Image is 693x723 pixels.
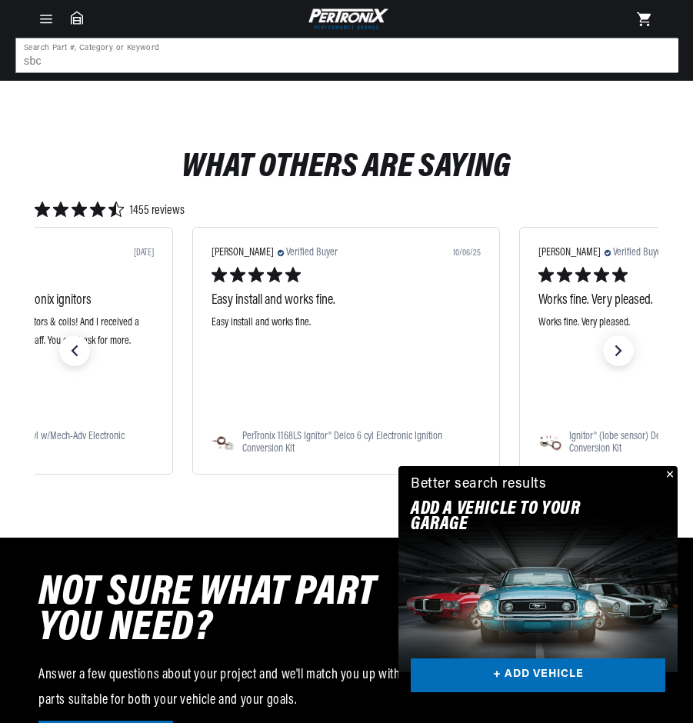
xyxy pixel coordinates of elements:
[538,431,563,455] img: https://cdn-yotpo-images-production.yotpo.com/Product/407422656/341959972/square.jpg?1662485377
[411,501,627,533] h2: Add A VEHICLE to your garage
[38,668,400,707] span: Answer a few questions about your project and we'll match you up with parts suitable for both you...
[134,248,154,257] div: [DATE]
[453,248,481,257] div: 10/06/25
[411,658,665,693] a: + ADD VEHICLE
[212,246,274,259] span: [PERSON_NAME]
[659,466,678,485] button: Close
[212,292,481,311] div: Easy install and works fine.
[603,335,634,366] div: next slide
[643,38,677,72] button: Search Part #, Category or Keyword
[411,474,547,496] div: Better search results
[286,246,338,259] span: Verified Buyer
[212,431,481,455] div: Navigate to PerTronix 1168LS Ignitor® Delco 6 cyl Electronic Ignition Conversion Kit
[212,314,481,421] div: Easy install and works fine.
[305,6,389,32] img: Pertronix
[29,11,63,28] summary: Menu
[242,431,481,455] span: PerTronix 1168LS Ignitor® Delco 6 cyl Electronic Ignition Conversion Kit
[613,246,665,259] span: Verified Buyer
[130,202,185,221] span: 1455 reviews
[182,152,511,183] h2: What Others Are Saying
[212,431,236,455] img: https://cdn-yotpo-images-production.yotpo.com/Product/407422961/341959804/square.jpg?1707935739
[35,227,658,475] div: carousel with 7 slides
[35,202,185,221] div: 4.6859107 star rating
[16,38,678,72] input: Search Part #, Category or Keyword
[38,572,376,651] span: NOT SURE WHAT PART YOU NEED?
[59,335,90,366] div: previous slide
[538,246,601,259] span: [PERSON_NAME]
[192,227,501,475] div: slide 1 out of 7
[71,11,83,25] a: Garage: 0 item(s)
